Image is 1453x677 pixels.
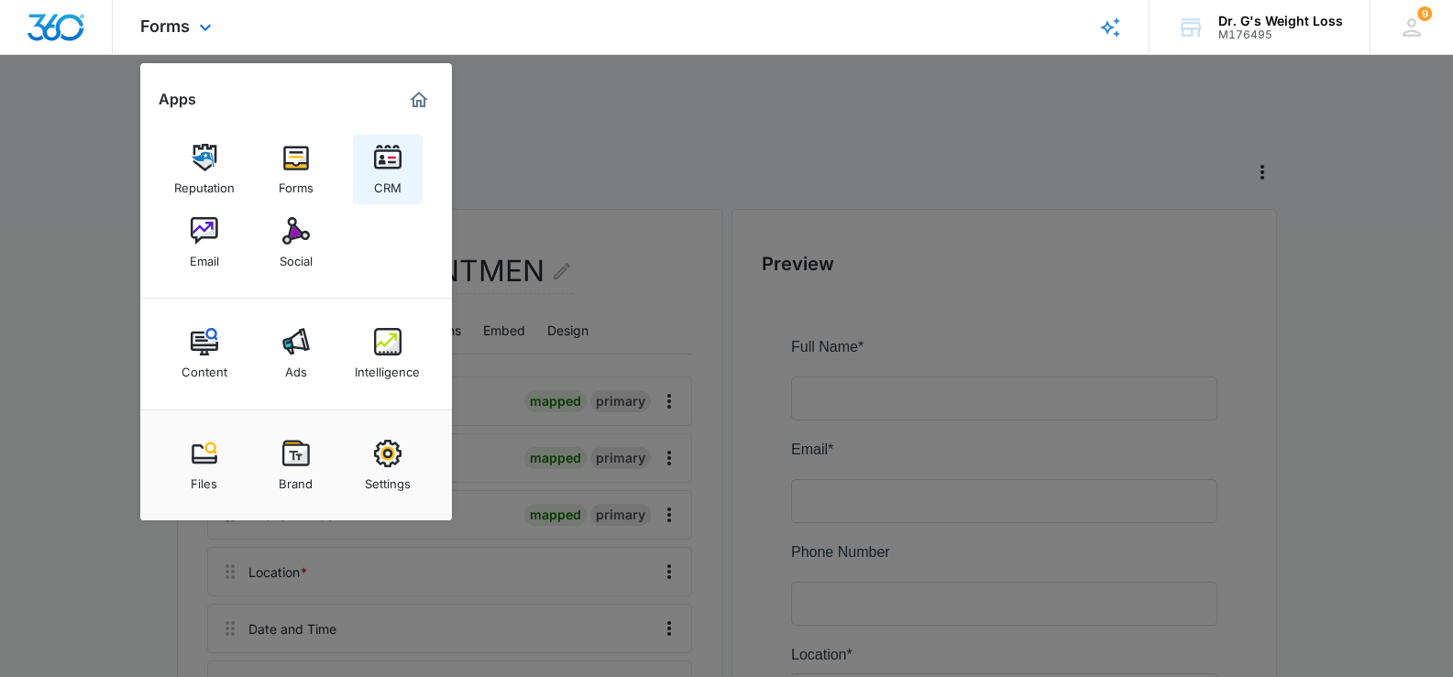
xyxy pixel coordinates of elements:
a: Files [170,431,239,500]
div: Brand [279,467,313,491]
iframe: reCAPTCHA [362,565,597,620]
div: Email [190,245,219,268]
a: CRM [353,135,423,204]
div: CRM [374,171,402,195]
div: Social [280,245,313,268]
div: Files [191,467,217,491]
a: Brand [261,431,331,500]
a: Forms [261,135,331,204]
div: notifications count [1417,6,1432,21]
div: account id [1218,28,1343,41]
span: 9 [1417,6,1432,21]
div: Ads [285,355,307,379]
a: Reputation [170,135,239,204]
div: Settings [365,467,411,491]
h2: Apps [159,91,196,108]
a: Content [170,319,239,388]
a: Settings [353,431,423,500]
a: Email [170,208,239,278]
span: BOOK AN APPOINTMENT [12,584,187,600]
a: Ads [261,319,331,388]
div: Forms [279,171,314,195]
div: Content [182,355,227,379]
div: account name [1218,14,1343,28]
span: Forms [140,16,190,36]
a: Intelligence [353,319,423,388]
div: Reputation [174,171,235,195]
a: Marketing 360® Dashboard [404,85,434,115]
a: Social [261,208,331,278]
div: Intelligence [355,355,420,379]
